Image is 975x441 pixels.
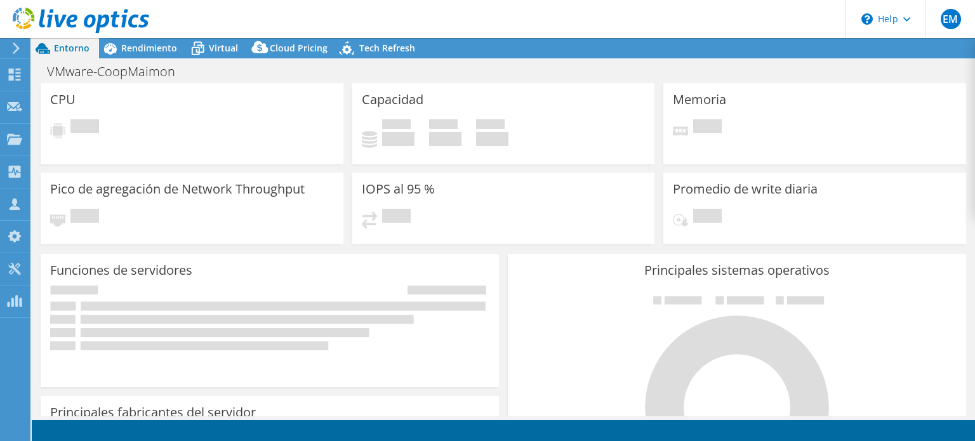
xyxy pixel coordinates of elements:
span: EM [941,9,961,29]
h3: CPU [50,93,76,107]
span: Libre [429,119,458,132]
h3: Principales fabricantes del servidor [50,405,256,419]
h3: Capacidad [362,93,423,107]
span: Used [382,119,411,132]
span: Tech Refresh [359,42,415,54]
h3: Pico de agregación de Network Throughput [50,182,305,196]
h1: VMware-CoopMaimon [41,65,195,79]
svg: \n [861,13,873,25]
span: Pendiente [693,119,722,136]
span: Total [476,119,505,132]
h4: 0 GiB [476,132,508,146]
span: Cloud Pricing [270,42,328,54]
h4: 0 GiB [429,132,461,146]
h4: 0 GiB [382,132,415,146]
h3: Memoria [673,93,726,107]
h3: Funciones de servidores [50,263,192,277]
span: Pendiente [382,209,411,226]
span: Rendimiento [121,42,177,54]
span: Virtual [209,42,238,54]
span: Pendiente [70,209,99,226]
h3: Principales sistemas operativos [517,263,957,277]
span: Pendiente [70,119,99,136]
span: Pendiente [693,209,722,226]
span: Entorno [54,42,90,54]
h3: IOPS al 95 % [362,182,435,196]
h3: Promedio de write diaria [673,182,818,196]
